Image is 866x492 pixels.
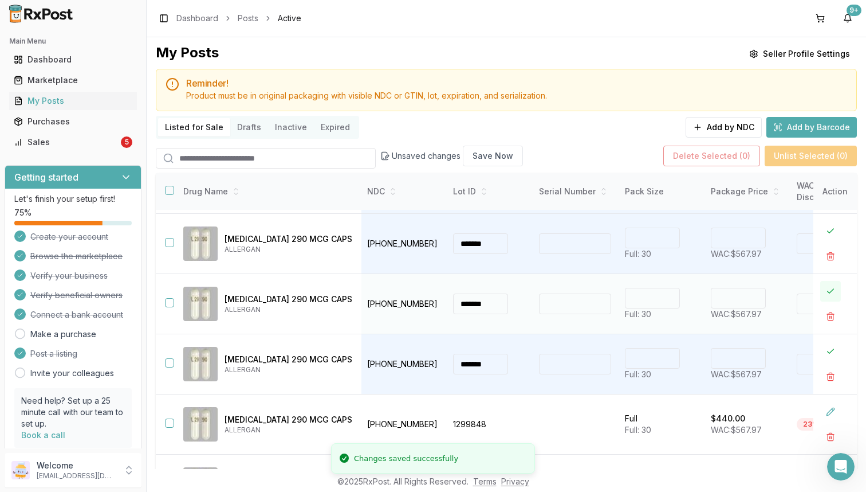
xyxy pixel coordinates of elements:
[797,180,844,203] div: WAC Discount
[5,133,141,151] button: Sales5
[9,91,137,111] a: My Posts
[820,401,841,422] button: Edit
[463,146,523,166] button: Save Now
[820,246,841,267] button: Delete
[14,116,132,127] div: Purchases
[225,414,352,425] p: [MEDICAL_DATA] 290 MCG CAPS
[618,173,704,210] th: Pack Size
[183,186,352,197] div: Drug Name
[14,207,32,218] span: 75 %
[186,90,847,101] div: Product must be in original packaging with visible NDC or GTIN, lot, expiration, and serialization.
[9,132,137,153] a: Sales5
[9,37,137,46] h2: Main Menu
[30,329,96,340] a: Make a purchase
[5,92,141,110] button: My Posts
[238,13,258,24] a: Posts
[11,461,30,479] img: User avatar
[686,117,762,138] button: Add by NDC
[225,233,352,245] p: [MEDICAL_DATA] 290 MCG CAPS
[14,95,132,107] div: My Posts
[225,305,352,314] p: ALLERGAN
[820,427,841,447] button: Delete
[5,5,78,23] img: RxPost Logo
[625,369,651,379] span: Full: 30
[14,170,78,184] h3: Getting started
[766,117,857,138] button: Add by Barcode
[539,186,611,197] div: Serial Number
[30,251,123,262] span: Browse the marketplace
[5,50,141,69] button: Dashboard
[30,231,108,243] span: Create your account
[225,425,352,435] p: ALLERGAN
[225,294,352,305] p: [MEDICAL_DATA] 290 MCG CAPS
[37,460,116,471] p: Welcome
[183,227,218,261] img: Linzess 290 MCG CAPS
[625,309,651,319] span: Full: 30
[625,425,651,435] span: Full: 30
[9,49,137,70] a: Dashboard
[30,290,123,301] span: Verify beneficial owners
[14,75,132,86] div: Marketplace
[820,221,841,241] button: Close
[183,287,218,321] img: Linzess 290 MCG CAPS
[176,13,301,24] nav: breadcrumb
[446,395,532,455] td: 1299848
[711,249,762,259] span: WAC: $567.97
[354,453,458,464] div: Changes saved successfully
[225,365,352,374] p: ALLERGAN
[360,274,446,334] td: [PHONE_NUMBER]
[711,369,762,379] span: WAC: $567.97
[625,249,651,259] span: Full: 30
[473,477,497,486] a: Terms
[30,309,123,321] span: Connect a bank account
[156,44,219,64] div: My Posts
[183,407,218,442] img: Linzess 290 MCG CAPS
[230,118,268,136] button: Drafts
[820,281,841,302] button: Close
[176,13,218,24] a: Dashboard
[380,146,523,166] div: Unsaved changes
[618,395,704,455] td: Full
[225,245,352,254] p: ALLERGAN
[820,341,841,362] button: Close
[742,44,857,64] button: Seller Profile Settings
[711,425,762,435] span: WAC: $567.97
[278,13,301,24] span: Active
[183,347,218,381] img: Linzess 290 MCG CAPS
[30,368,114,379] a: Invite your colleagues
[847,5,861,16] div: 9+
[501,477,529,486] a: Privacy
[360,395,446,455] td: [PHONE_NUMBER]
[268,118,314,136] button: Inactive
[314,118,357,136] button: Expired
[797,418,841,431] div: 23% OFF
[225,354,352,365] p: [MEDICAL_DATA] 290 MCG CAPS
[30,348,77,360] span: Post a listing
[186,79,847,88] h5: Reminder!
[5,112,141,131] button: Purchases
[711,309,762,319] span: WAC: $567.97
[839,9,857,28] button: 9+
[367,186,439,197] div: NDC
[21,395,125,429] p: Need help? Set up a 25 minute call with our team to set up.
[14,193,132,205] p: Let's finish your setup first!
[21,430,65,440] a: Book a call
[453,186,525,197] div: Lot ID
[813,173,857,210] th: Action
[14,54,132,65] div: Dashboard
[158,118,230,136] button: Listed for Sale
[121,136,132,148] div: 5
[30,270,108,282] span: Verify your business
[360,334,446,395] td: [PHONE_NUMBER]
[711,186,783,197] div: Package Price
[9,111,137,132] a: Purchases
[5,71,141,89] button: Marketplace
[37,471,116,481] p: [EMAIL_ADDRESS][DOMAIN_NAME]
[14,136,119,148] div: Sales
[711,413,745,424] p: $440.00
[360,214,446,274] td: [PHONE_NUMBER]
[820,306,841,327] button: Delete
[9,70,137,91] a: Marketplace
[827,453,855,481] iframe: Intercom live chat
[820,366,841,387] button: Delete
